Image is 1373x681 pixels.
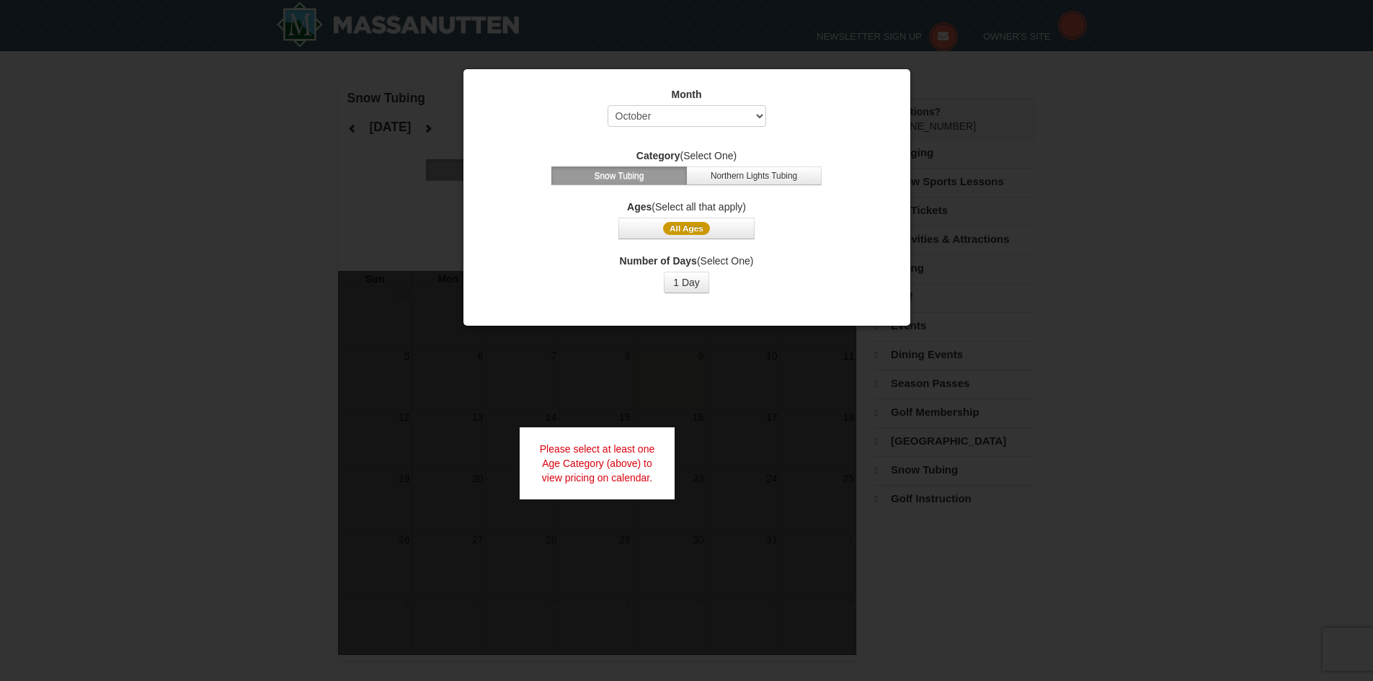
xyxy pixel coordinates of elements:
label: (Select One) [481,254,892,268]
span: All Ages [663,222,710,235]
button: Snow Tubing [551,166,687,185]
label: (Select all that apply) [481,200,892,214]
button: 1 Day [664,272,709,293]
strong: Category [636,150,680,161]
button: Northern Lights Tubing [686,166,822,185]
label: (Select One) [481,148,892,163]
button: All Ages [618,218,754,239]
div: Please select at least one Age Category (above) to view pricing on calendar. [520,427,675,499]
strong: Month [672,89,702,100]
strong: Ages [627,201,652,213]
strong: Number of Days [620,255,697,267]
